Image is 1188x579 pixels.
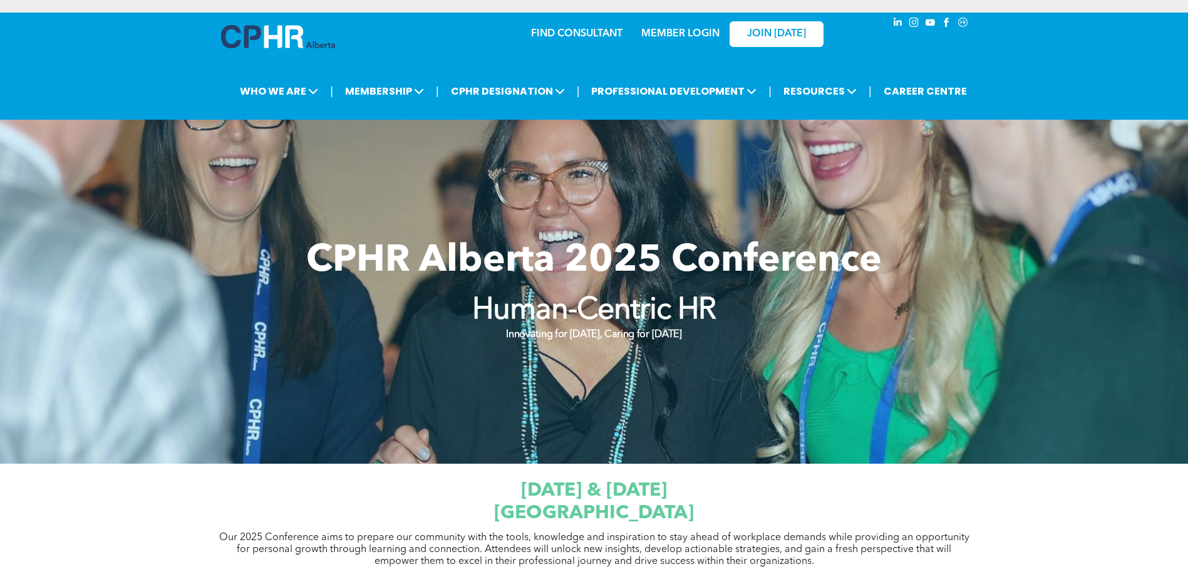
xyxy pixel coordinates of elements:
span: MEMBERSHIP [341,80,428,103]
a: CAREER CENTRE [880,80,971,103]
a: facebook [940,16,954,33]
strong: Innovating for [DATE], Caring for [DATE] [506,330,681,340]
li: | [869,78,872,104]
span: [DATE] & [DATE] [521,481,667,500]
span: [GEOGRAPHIC_DATA] [494,504,694,523]
a: linkedin [891,16,905,33]
a: FIND CONSULTANT [531,29,622,39]
li: | [330,78,333,104]
span: Our 2025 Conference aims to prepare our community with the tools, knowledge and inspiration to st... [219,533,969,566]
span: JOIN [DATE] [747,28,806,40]
li: | [436,78,439,104]
span: CPHR Alberta 2025 Conference [306,243,882,280]
a: MEMBER LOGIN [641,29,720,39]
span: CPHR DESIGNATION [447,80,569,103]
a: instagram [907,16,921,33]
span: RESOURCES [780,80,860,103]
span: WHO WE ARE [236,80,322,103]
li: | [768,78,772,104]
a: JOIN [DATE] [730,21,824,47]
a: Social network [956,16,970,33]
li: | [577,78,580,104]
strong: Human-Centric HR [472,296,716,326]
span: PROFESSIONAL DEVELOPMENT [587,80,760,103]
a: youtube [924,16,937,33]
img: A blue and white logo for cp alberta [221,25,335,48]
